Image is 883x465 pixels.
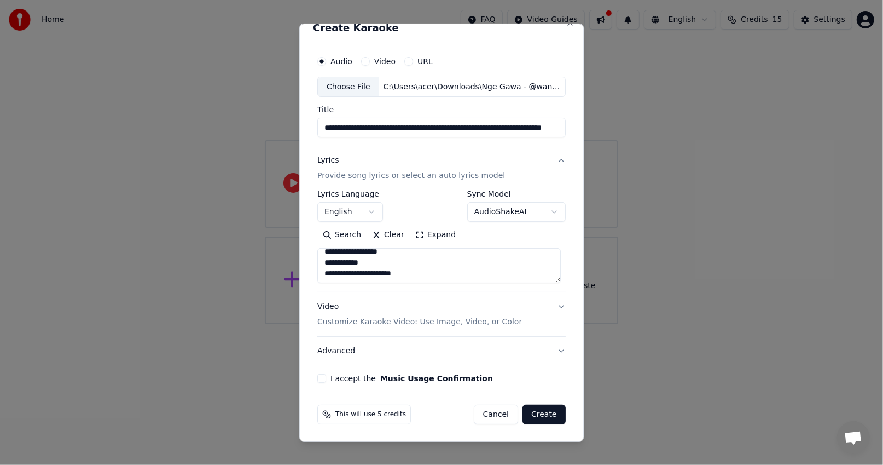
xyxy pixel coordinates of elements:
label: I accept the [330,375,493,382]
p: Provide song lyrics or select an auto lyrics model [317,170,505,181]
label: Video [374,57,396,65]
label: Sync Model [467,190,566,198]
button: VideoCustomize Karaoke Video: Use Image, Video, or Color [317,292,566,336]
button: Advanced [317,337,566,365]
div: Video [317,301,522,328]
h2: Create Karaoke [313,22,570,32]
div: Choose File [318,77,379,96]
button: Clear [367,226,410,244]
label: Audio [330,57,352,65]
button: Cancel [474,405,518,424]
button: LyricsProvide song lyrics or select an auto lyrics model [317,146,566,190]
button: Create [522,405,566,424]
label: URL [417,57,433,65]
label: Lyrics Language [317,190,383,198]
button: Expand [410,226,461,244]
span: This will use 5 credits [335,410,406,419]
p: Customize Karaoke Video: Use Image, Video, or Color [317,317,522,328]
label: Title [317,106,566,113]
div: Lyrics [317,155,339,166]
div: LyricsProvide song lyrics or select an auto lyrics model [317,190,566,292]
button: I accept the [380,375,493,382]
button: Search [317,226,367,244]
div: C:\Users\acer\Downloads\Nge Gawa - @wanderlights8512 (Color coded lyrics) [music]_E♭_major__bpm_1... [379,81,565,92]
